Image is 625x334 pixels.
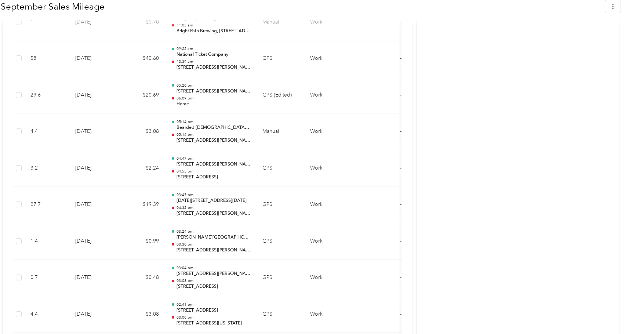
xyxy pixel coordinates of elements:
[177,278,251,283] p: 03:08 pm
[121,223,165,260] td: $0.99
[177,124,251,131] p: Bearded [DEMOGRAPHIC_DATA] Brewery, [STREET_ADDRESS]
[400,274,401,280] span: -
[69,150,121,187] td: [DATE]
[177,174,251,181] p: [STREET_ADDRESS]
[177,205,251,210] p: 04:32 pm
[177,156,251,161] p: 04:47 pm
[177,101,251,108] p: Home
[304,77,359,114] td: Work
[177,302,251,307] p: 02:41 pm
[69,186,121,223] td: [DATE]
[257,150,304,187] td: GPS
[69,259,121,296] td: [DATE]
[177,242,251,247] p: 03:30 pm
[121,186,165,223] td: $19.39
[400,165,401,171] span: -
[177,132,251,137] p: 05:14 pm
[177,283,251,290] p: [STREET_ADDRESS]
[121,77,165,114] td: $20.69
[177,51,251,58] p: National Ticket Company
[177,83,251,88] p: 05:20 pm
[304,40,359,77] td: Work
[177,307,251,314] p: [STREET_ADDRESS]
[257,113,304,150] td: Manual
[177,192,251,197] p: 03:45 pm
[400,92,401,98] span: -
[25,259,69,296] td: 0.7
[121,113,165,150] td: $3.08
[304,296,359,333] td: Work
[304,223,359,260] td: Work
[177,96,251,101] p: 06:09 pm
[177,197,251,204] p: [DATE][STREET_ADDRESS][DATE]
[177,265,251,271] p: 03:04 pm
[69,113,121,150] td: [DATE]
[304,150,359,187] td: Work
[304,259,359,296] td: Work
[177,119,251,124] p: 05:14 pm
[121,259,165,296] td: $0.48
[25,186,69,223] td: 27.7
[177,234,251,241] p: [PERSON_NAME][GEOGRAPHIC_DATA], [GEOGRAPHIC_DATA], [GEOGRAPHIC_DATA]
[177,59,251,64] p: 10:39 am
[177,169,251,174] p: 04:55 pm
[177,320,251,327] p: [STREET_ADDRESS][US_STATE]
[121,40,165,77] td: $40.60
[25,150,69,187] td: 3.2
[121,150,165,187] td: $2.24
[304,113,359,150] td: Work
[177,247,251,254] p: [STREET_ADDRESS][PERSON_NAME]
[177,210,251,217] p: [STREET_ADDRESS][PERSON_NAME]
[69,223,121,260] td: [DATE]
[257,186,304,223] td: GPS
[177,137,251,144] p: [STREET_ADDRESS][PERSON_NAME]
[177,161,251,168] p: [STREET_ADDRESS][PERSON_NAME]
[69,77,121,114] td: [DATE]
[400,311,401,317] span: -
[257,259,304,296] td: GPS
[400,201,401,207] span: -
[25,296,69,333] td: 4.4
[25,223,69,260] td: 1.4
[177,46,251,51] p: 09:22 am
[400,128,401,134] span: -
[177,88,251,95] p: [STREET_ADDRESS][PERSON_NAME]
[25,77,69,114] td: 29.6
[69,296,121,333] td: [DATE]
[25,40,69,77] td: 58
[257,296,304,333] td: GPS
[177,64,251,71] p: [STREET_ADDRESS][PERSON_NAME]
[257,40,304,77] td: GPS
[25,113,69,150] td: 4.4
[177,229,251,234] p: 03:24 pm
[69,40,121,77] td: [DATE]
[304,186,359,223] td: Work
[177,271,251,277] p: [STREET_ADDRESS][PERSON_NAME][US_STATE]
[400,238,401,244] span: -
[121,296,165,333] td: $3.08
[257,77,304,114] td: GPS (Edited)
[400,55,401,61] span: -
[177,28,251,35] p: Bright Path Brewing, [STREET_ADDRESS][PERSON_NAME]
[177,315,251,320] p: 03:00 pm
[257,223,304,260] td: GPS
